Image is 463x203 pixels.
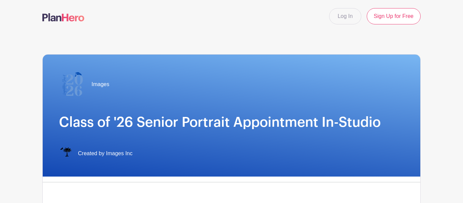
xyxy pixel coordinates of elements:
span: Images [92,80,109,88]
img: logo-507f7623f17ff9eddc593b1ce0a138ce2505c220e1c5a4e2b4648c50719b7d32.svg [42,13,84,21]
img: IMAGES%20logo%20transparenT%20PNG%20s.png [59,147,73,160]
a: Log In [329,8,361,24]
h1: Class of '26 Senior Portrait Appointment In-Studio [59,114,404,130]
a: Sign Up for Free [367,8,421,24]
img: 2026%20logo%20(2).png [59,71,86,98]
span: Created by Images Inc [78,149,133,158]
